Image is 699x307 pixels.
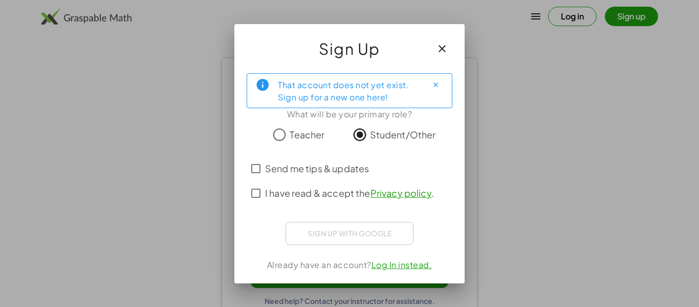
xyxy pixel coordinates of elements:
[372,259,432,270] a: Log In instead.
[278,78,419,104] div: That account does not yet exist. Sign up for a new one here!
[247,108,452,120] div: What will be your primary role?
[290,128,324,141] span: Teacher
[265,161,369,175] span: Send me tips & updates
[370,187,431,199] a: Privacy policy
[319,36,380,61] span: Sign Up
[247,259,452,271] div: Already have an account?
[427,77,444,93] button: Close
[265,186,434,200] span: I have read & accept the .
[370,128,436,141] span: Student/Other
